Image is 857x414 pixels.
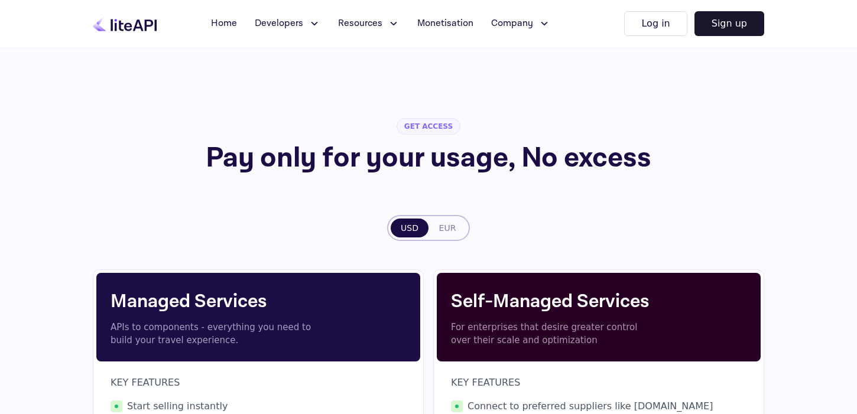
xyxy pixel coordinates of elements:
[204,12,244,35] a: Home
[211,17,237,31] span: Home
[451,321,658,347] p: For enterprises that desire greater control over their scale and optimization
[391,219,428,237] button: USD
[111,376,406,390] p: KEY FEATURES
[255,17,303,31] span: Developers
[111,288,406,316] h4: Managed Services
[248,12,327,35] button: Developers
[451,376,746,390] p: KEY FEATURES
[451,399,746,413] span: Connect to preferred suppliers like [DOMAIN_NAME]
[451,288,746,316] h4: Self-Managed Services
[491,17,533,31] span: Company
[331,12,407,35] button: Resources
[410,12,481,35] a: Monetisation
[397,118,460,135] span: GET ACCESS
[428,219,466,237] button: EUR
[694,11,764,36] button: Sign up
[484,12,557,35] button: Company
[111,321,317,347] p: APIs to components - everything you need to build your travel experience.
[338,17,382,31] span: Resources
[417,17,473,31] span: Monetisation
[624,11,687,36] button: Log in
[126,144,731,172] h1: Pay only for your usage, No excess
[111,399,406,413] span: Start selling instantly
